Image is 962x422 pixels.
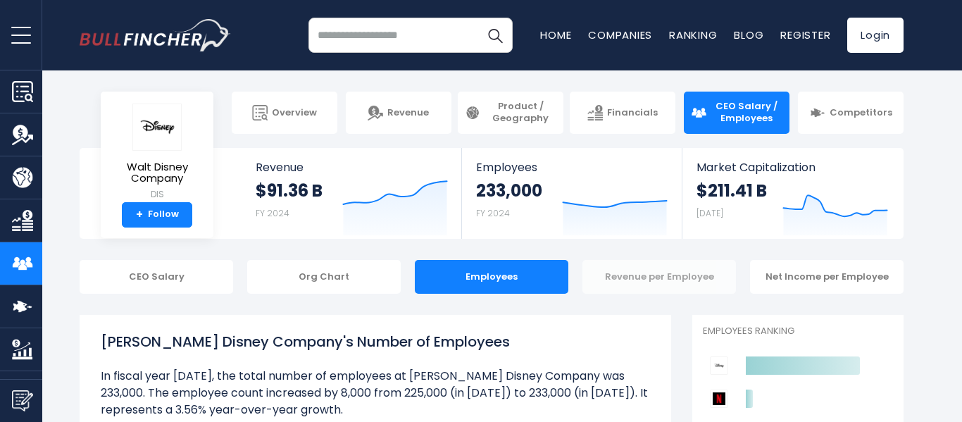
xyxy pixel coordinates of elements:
[80,19,231,51] img: bullfincher logo
[462,148,681,239] a: Employees 233,000 FY 2024
[256,180,323,201] strong: $91.36 B
[476,207,510,219] small: FY 2024
[136,209,143,221] strong: +
[458,92,563,134] a: Product / Geography
[477,18,513,53] button: Search
[272,107,317,119] span: Overview
[607,107,658,119] span: Financials
[847,18,904,53] a: Login
[830,107,892,119] span: Competitors
[710,356,728,375] img: Walt Disney Company competitors logo
[232,92,337,134] a: Overview
[415,260,568,294] div: Employees
[710,390,728,408] img: Netflix competitors logo
[247,260,401,294] div: Org Chart
[750,260,904,294] div: Net Income per Employee
[256,207,289,219] small: FY 2024
[112,161,202,185] span: Walt Disney Company
[703,325,893,337] p: Employees Ranking
[570,92,675,134] a: Financials
[101,368,650,418] li: In fiscal year [DATE], the total number of employees at [PERSON_NAME] Disney Company was 233,000....
[588,27,652,42] a: Companies
[256,161,448,174] span: Revenue
[734,27,763,42] a: Blog
[582,260,736,294] div: Revenue per Employee
[80,260,233,294] div: CEO Salary
[684,92,789,134] a: CEO Salary / Employees
[101,331,650,352] h1: [PERSON_NAME] Disney Company's Number of Employees
[242,148,462,239] a: Revenue $91.36 B FY 2024
[696,161,888,174] span: Market Capitalization
[476,161,667,174] span: Employees
[80,19,231,51] a: Go to homepage
[696,207,723,219] small: [DATE]
[112,188,202,201] small: DIS
[711,101,782,125] span: CEO Salary / Employees
[798,92,904,134] a: Competitors
[696,180,767,201] strong: $211.41 B
[780,27,830,42] a: Register
[476,180,542,201] strong: 233,000
[682,148,902,239] a: Market Capitalization $211.41 B [DATE]
[485,101,556,125] span: Product / Geography
[111,103,203,202] a: Walt Disney Company DIS
[387,107,429,119] span: Revenue
[122,202,192,228] a: +Follow
[540,27,571,42] a: Home
[346,92,451,134] a: Revenue
[669,27,717,42] a: Ranking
